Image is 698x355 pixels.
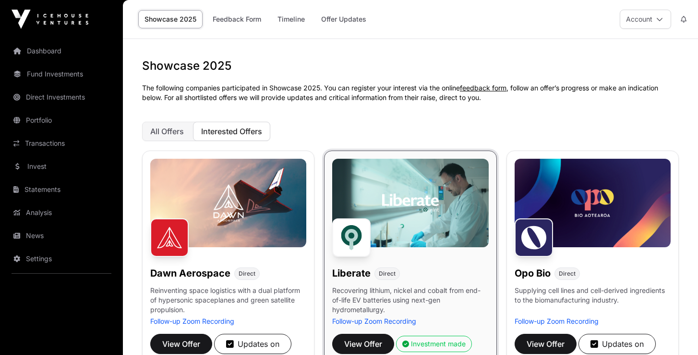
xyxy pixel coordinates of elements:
[201,127,262,136] span: Interested Offers
[239,270,255,278] span: Direct
[559,270,576,278] span: Direct
[515,159,671,247] img: Opo-Bio-Banner.jpg
[226,338,279,350] div: Updates on
[271,10,311,28] a: Timeline
[8,248,115,269] a: Settings
[315,10,373,28] a: Offer Updates
[396,336,472,352] button: Investment made
[8,63,115,85] a: Fund Investments
[8,156,115,177] a: Invest
[515,286,671,305] p: Supplying cell lines and cell-derived ingredients to the biomanufacturing industry.
[515,317,599,325] a: Follow-up Zoom Recording
[402,339,466,349] div: Investment made
[379,270,396,278] span: Direct
[332,159,488,247] img: Liberate-Banner.jpg
[515,266,551,280] h1: Opo Bio
[150,218,189,257] img: Dawn Aerospace
[162,338,200,350] span: View Offer
[590,338,644,350] div: Updates on
[150,127,184,136] span: All Offers
[578,334,656,354] button: Updates on
[150,317,234,325] a: Follow-up Zoom Recording
[142,58,679,74] h1: Showcase 2025
[460,84,506,92] a: feedback form
[8,110,115,131] a: Portfolio
[8,133,115,154] a: Transactions
[193,122,270,141] button: Interested Offers
[332,334,394,354] button: View Offer
[142,122,192,141] button: All Offers
[8,202,115,223] a: Analysis
[12,10,88,29] img: Icehouse Ventures Logo
[142,83,679,102] p: The following companies participated in Showcase 2025. You can register your interest via the onl...
[527,338,565,350] span: View Offer
[515,218,553,257] img: Opo Bio
[150,159,306,247] img: Dawn-Banner.jpg
[650,309,698,355] iframe: Chat Widget
[332,286,488,317] p: Recovering lithium, nickel and cobalt from end-of-life EV batteries using next-gen hydrometallurgy.
[344,338,382,350] span: View Offer
[138,10,203,28] a: Showcase 2025
[8,40,115,62] a: Dashboard
[620,10,671,29] button: Account
[8,225,115,246] a: News
[8,179,115,200] a: Statements
[150,286,306,317] p: Reinventing space logistics with a dual platform of hypersonic spaceplanes and green satellite pr...
[332,266,371,280] h1: Liberate
[332,218,371,257] img: Liberate
[150,266,230,280] h1: Dawn Aerospace
[332,317,416,325] a: Follow-up Zoom Recording
[515,334,577,354] button: View Offer
[206,10,267,28] a: Feedback Form
[150,334,212,354] button: View Offer
[8,87,115,108] a: Direct Investments
[214,334,291,354] button: Updates on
